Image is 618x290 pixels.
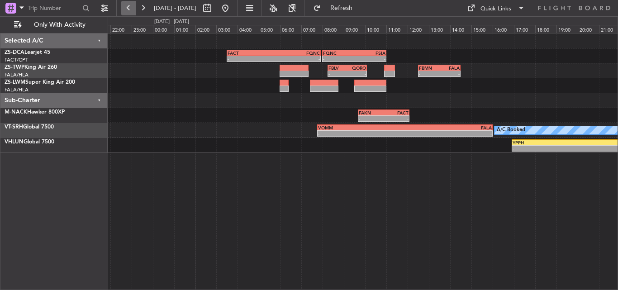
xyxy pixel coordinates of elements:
span: ZS-DCA [5,50,24,55]
span: M-NACK [5,109,27,115]
div: - [274,56,320,62]
div: FBMN [419,65,439,71]
div: 22:00 [110,25,132,33]
div: 12:00 [408,25,429,33]
div: FAKN [359,110,384,115]
span: Refresh [323,5,361,11]
span: ZS-LWM [5,80,25,85]
button: Only With Activity [10,18,98,32]
div: 15:00 [471,25,493,33]
div: 00:00 [153,25,174,33]
div: 05:00 [259,25,280,33]
div: - [328,71,347,76]
div: - [384,116,409,121]
div: FACT [384,110,409,115]
a: ZS-DCALearjet 45 [5,50,50,55]
div: FBLV [328,65,347,71]
div: 20:00 [578,25,599,33]
a: FACT/CPT [5,57,28,63]
div: FQNC [274,50,320,56]
div: - [405,131,492,136]
a: ZS-LWMSuper King Air 200 [5,80,75,85]
input: Trip Number [28,1,80,15]
div: - [439,71,460,76]
div: 13:00 [429,25,450,33]
div: - [354,56,385,62]
div: FALA [405,125,492,130]
div: FACT [228,50,274,56]
div: FSIA [354,50,385,56]
div: 14:00 [450,25,471,33]
a: FALA/HLA [5,71,29,78]
div: 02:00 [195,25,217,33]
div: [DATE] - [DATE] [154,18,189,26]
span: ZS-TWP [5,65,24,70]
div: - [228,56,274,62]
div: FQNC [323,50,354,56]
div: VOMM [318,125,405,130]
div: - [347,71,366,76]
span: Only With Activity [24,22,95,28]
a: FALA/HLA [5,86,29,93]
div: - [318,131,405,136]
div: - [419,71,439,76]
div: 08:00 [323,25,344,33]
div: 23:00 [132,25,153,33]
div: 18:00 [535,25,556,33]
div: 17:00 [514,25,535,33]
div: QORO [347,65,366,71]
a: ZS-TWPKing Air 260 [5,65,57,70]
a: VT-SRHGlobal 7500 [5,124,54,130]
div: - [323,56,354,62]
div: 11:00 [386,25,408,33]
button: Quick Links [462,1,529,15]
div: 10:00 [365,25,386,33]
div: A/C Booked [497,124,525,137]
div: 16:00 [493,25,514,33]
div: 07:00 [301,25,323,33]
div: FALA [439,65,460,71]
div: 09:00 [344,25,365,33]
div: 01:00 [174,25,195,33]
div: - [359,116,384,121]
div: 03:00 [216,25,238,33]
div: 06:00 [280,25,301,33]
span: [DATE] - [DATE] [154,4,196,12]
div: 04:00 [238,25,259,33]
div: Quick Links [480,5,511,14]
a: VHLUNGlobal 7500 [5,139,54,145]
a: M-NACKHawker 800XP [5,109,65,115]
div: 19:00 [556,25,578,33]
button: Refresh [309,1,363,15]
span: VT-SRH [5,124,23,130]
span: VHLUN [5,139,24,145]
